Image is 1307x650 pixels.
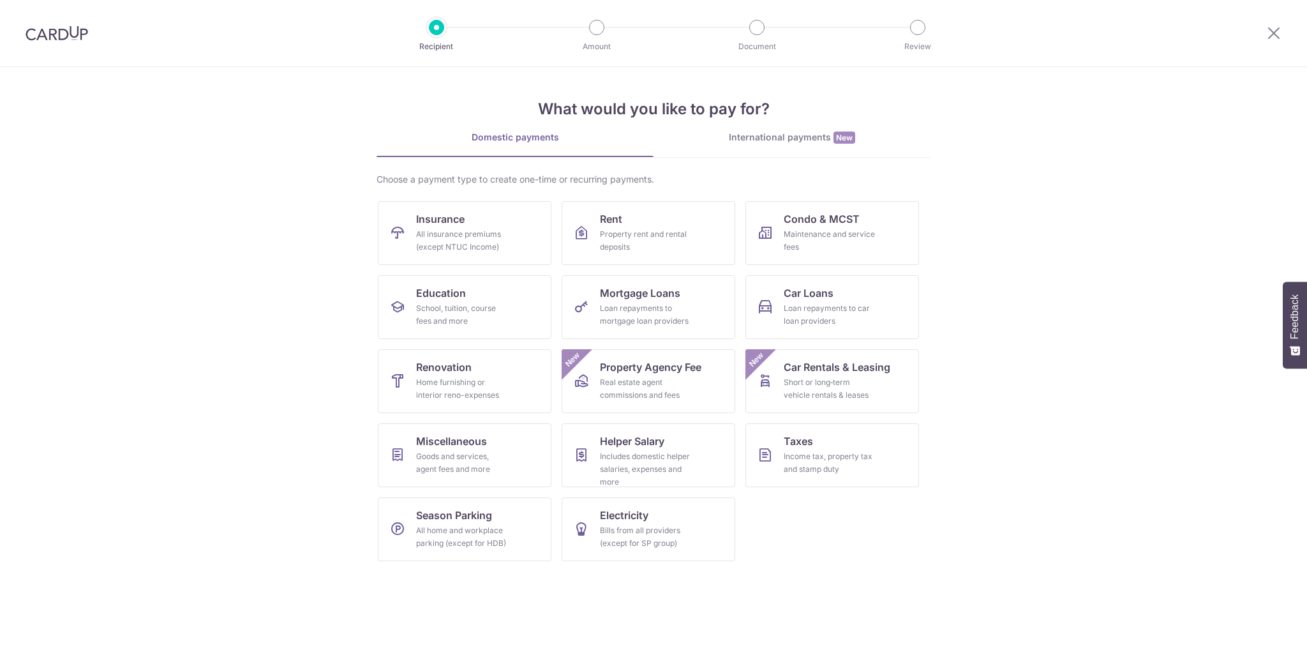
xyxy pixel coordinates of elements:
[562,423,735,487] a: Helper SalaryIncludes domestic helper salaries, expenses and more
[784,376,876,402] div: Short or long‑term vehicle rentals & leases
[745,423,919,487] a: TaxesIncome tax, property tax and stamp duty
[600,228,692,253] div: Property rent and rental deposits
[377,173,930,186] div: Choose a payment type to create one-time or recurring payments.
[378,423,551,487] a: MiscellaneousGoods and services, agent fees and more
[416,302,508,328] div: School, tuition, course fees and more
[746,349,767,370] span: New
[1283,282,1307,368] button: Feedback - Show survey
[784,450,876,476] div: Income tax, property tax and stamp duty
[833,132,855,144] span: New
[600,285,680,301] span: Mortgage Loans
[416,434,487,449] span: Miscellaneous
[389,40,484,53] p: Recipient
[377,98,930,121] h4: What would you like to pay for?
[416,211,465,227] span: Insurance
[377,131,653,144] div: Domestic payments
[562,349,735,413] a: Property Agency FeeReal estate agent commissions and feesNew
[416,376,508,402] div: Home furnishing or interior reno-expenses
[416,228,508,253] div: All insurance premiums (except NTUC Income)
[416,285,466,301] span: Education
[653,131,930,144] div: International payments
[600,450,692,488] div: Includes domestic helper salaries, expenses and more
[784,359,890,375] span: Car Rentals & Leasing
[745,349,919,413] a: Car Rentals & LeasingShort or long‑term vehicle rentals & leasesNew
[416,524,508,550] div: All home and workplace parking (except for HDB)
[562,349,583,370] span: New
[562,497,735,561] a: ElectricityBills from all providers (except for SP group)
[549,40,644,53] p: Amount
[378,201,551,265] a: InsuranceAll insurance premiums (except NTUC Income)
[870,40,965,53] p: Review
[600,376,692,402] div: Real estate agent commissions and fees
[600,524,692,550] div: Bills from all providers (except for SP group)
[416,359,472,375] span: Renovation
[710,40,804,53] p: Document
[784,228,876,253] div: Maintenance and service fees
[784,285,833,301] span: Car Loans
[784,434,813,449] span: Taxes
[562,275,735,339] a: Mortgage LoansLoan repayments to mortgage loan providers
[600,359,701,375] span: Property Agency Fee
[600,434,664,449] span: Helper Salary
[378,349,551,413] a: RenovationHome furnishing or interior reno-expenses
[784,302,876,328] div: Loan repayments to car loan providers
[1289,294,1301,339] span: Feedback
[378,497,551,561] a: Season ParkingAll home and workplace parking (except for HDB)
[378,275,551,339] a: EducationSchool, tuition, course fees and more
[784,211,860,227] span: Condo & MCST
[745,275,919,339] a: Car LoansLoan repayments to car loan providers
[600,211,622,227] span: Rent
[416,508,492,523] span: Season Parking
[600,508,648,523] span: Electricity
[600,302,692,328] div: Loan repayments to mortgage loan providers
[416,450,508,476] div: Goods and services, agent fees and more
[745,201,919,265] a: Condo & MCSTMaintenance and service fees
[562,201,735,265] a: RentProperty rent and rental deposits
[26,26,88,41] img: CardUp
